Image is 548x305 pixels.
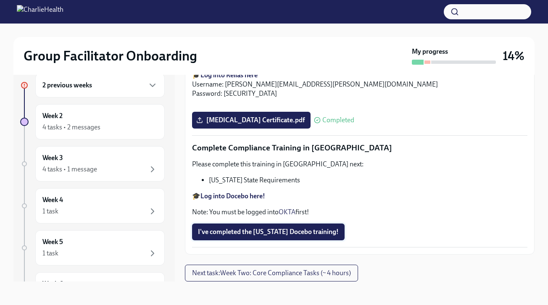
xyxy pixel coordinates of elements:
span: Completed [322,117,354,124]
span: I've completed the [US_STATE] Docebo training! [198,228,339,236]
button: Next task:Week Two: Core Compliance Tasks (~ 4 hours) [185,265,358,281]
a: Week 24 tasks • 2 messages [20,104,165,139]
h6: 2 previous weeks [42,81,92,90]
h6: Week 4 [42,195,63,205]
h3: 14% [503,48,524,63]
h6: Week 6 [42,279,63,289]
button: I've completed the [US_STATE] Docebo training! [192,223,345,240]
li: [US_STATE] State Requirements [209,176,527,185]
a: OKTA [279,208,295,216]
h6: Week 3 [42,153,63,163]
span: Next task : Week Two: Core Compliance Tasks (~ 4 hours) [192,269,351,277]
p: Please complete this training in [GEOGRAPHIC_DATA] next: [192,160,527,169]
a: Week 51 task [20,230,165,266]
label: [MEDICAL_DATA] Certificate.pdf [192,112,311,129]
strong: My progress [412,47,448,56]
div: 1 task [42,249,58,258]
a: Log into Docebo here! [200,192,265,200]
div: 1 task [42,207,58,216]
h2: Group Facilitator Onboarding [24,47,197,64]
span: [MEDICAL_DATA] Certificate.pdf [198,116,305,124]
p: Complete Compliance Training in [GEOGRAPHIC_DATA] [192,142,527,153]
img: CharlieHealth [17,5,63,18]
p: 🎓 [192,192,527,201]
h6: Week 5 [42,237,63,247]
a: Week 34 tasks • 1 message [20,146,165,181]
h6: Week 2 [42,111,63,121]
p: Note: You must be logged into first! [192,208,527,217]
div: 4 tasks • 2 messages [42,123,100,132]
a: Week 41 task [20,188,165,223]
div: 4 tasks • 1 message [42,165,97,174]
div: 2 previous weeks [35,73,165,97]
p: 🎓 Username: [PERSON_NAME][EMAIL_ADDRESS][PERSON_NAME][DOMAIN_NAME] Password: [SECURITY_DATA] [192,71,527,98]
a: Log into Relias here [200,71,258,79]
